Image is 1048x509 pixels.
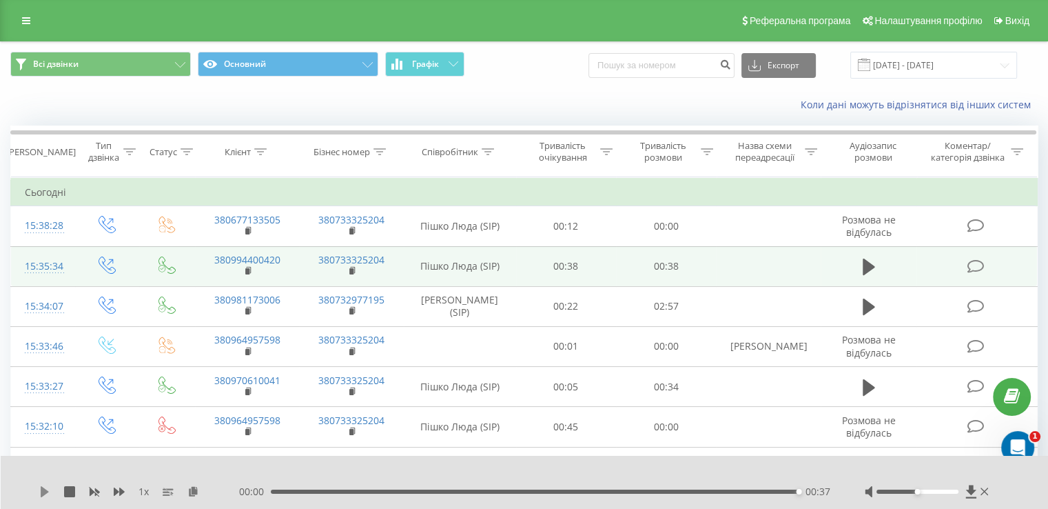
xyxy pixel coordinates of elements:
[412,59,439,69] span: Графік
[33,59,79,70] span: Всі дзвінки
[422,146,478,158] div: Співробітник
[6,146,76,158] div: [PERSON_NAME]
[1029,431,1040,442] span: 1
[750,15,851,26] span: Реферальна програма
[214,374,280,387] a: 380970610041
[87,140,119,163] div: Тип дзвінка
[729,140,801,163] div: Назва схеми переадресації
[842,414,896,439] span: Розмова не відбулась
[318,293,384,306] a: 380732977195
[842,454,896,479] span: Розмова не відбулась
[25,373,61,400] div: 15:33:27
[833,140,914,163] div: Аудіозапис розмови
[516,286,616,326] td: 00:22
[25,413,61,440] div: 15:32:10
[616,286,716,326] td: 02:57
[25,454,61,481] div: 15:31:13
[25,333,61,360] div: 15:33:46
[318,333,384,346] a: 380733325204
[25,253,61,280] div: 15:35:34
[214,333,280,346] a: 380964957598
[318,374,384,387] a: 380733325204
[314,146,370,158] div: Бізнес номер
[797,489,802,495] div: Accessibility label
[318,454,384,467] a: 380733325204
[214,454,280,467] a: 380682384690
[716,326,820,366] td: [PERSON_NAME]
[404,367,516,407] td: Пішко Люда (SIP)
[404,246,516,286] td: Пішко Люда (SIP)
[1005,15,1029,26] span: Вихід
[516,326,616,366] td: 00:01
[616,206,716,246] td: 00:00
[914,489,920,495] div: Accessibility label
[842,333,896,359] span: Розмова не відбулась
[1001,431,1034,464] iframe: Intercom live chat
[741,53,816,78] button: Експорт
[616,246,716,286] td: 00:38
[385,52,464,77] button: Графік
[214,253,280,266] a: 380994400420
[528,140,597,163] div: Тривалість очікування
[214,213,280,226] a: 380677133505
[404,206,516,246] td: Пішко Люда (SIP)
[318,253,384,266] a: 380733325204
[588,53,734,78] input: Пошук за номером
[516,246,616,286] td: 00:38
[616,367,716,407] td: 00:34
[404,447,516,487] td: Пішко Люда (SIP)
[516,447,616,487] td: 00:43
[927,140,1007,163] div: Коментар/категорія дзвінка
[11,179,1038,206] td: Сьогодні
[10,52,191,77] button: Всі дзвінки
[801,98,1038,111] a: Коли дані можуть відрізнятися вiд інших систем
[805,485,830,499] span: 00:37
[25,293,61,320] div: 15:34:07
[198,52,378,77] button: Основний
[25,212,61,239] div: 15:38:28
[150,146,177,158] div: Статус
[628,140,697,163] div: Тривалість розмови
[214,293,280,306] a: 380981173006
[214,414,280,427] a: 380964957598
[874,15,982,26] span: Налаштування профілю
[318,414,384,427] a: 380733325204
[138,485,149,499] span: 1 x
[516,367,616,407] td: 00:05
[616,447,716,487] td: 00:00
[225,146,251,158] div: Клієнт
[404,286,516,326] td: [PERSON_NAME] (SIP)
[318,213,384,226] a: 380733325204
[616,407,716,447] td: 00:00
[616,326,716,366] td: 00:00
[239,485,271,499] span: 00:00
[516,206,616,246] td: 00:12
[404,407,516,447] td: Пішко Люда (SIP)
[842,213,896,239] span: Розмова не відбулась
[516,407,616,447] td: 00:45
